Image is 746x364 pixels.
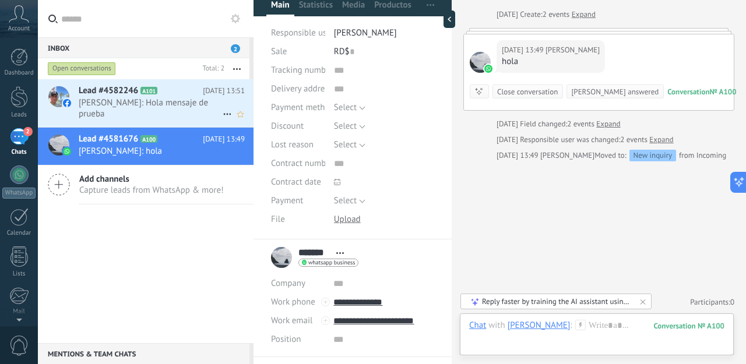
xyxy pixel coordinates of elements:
[271,173,325,192] div: Contract date
[2,270,36,278] div: Lists
[497,86,558,97] div: Close conversation
[271,117,325,136] div: Discount
[308,260,355,266] span: whatsapp business
[334,139,357,150] span: Select
[2,188,36,199] div: WhatsApp
[546,44,600,56] span: Gustavo
[334,136,365,154] button: Select
[470,52,491,73] span: Gustavo
[271,312,312,330] button: Work email
[79,133,138,145] span: Lead #4581676
[488,320,505,331] span: with
[8,25,30,33] span: Account
[2,308,36,316] div: Mail
[2,69,36,77] div: Dashboard
[690,297,734,307] a: Participants:0
[484,65,492,73] img: waba.svg
[543,9,570,20] span: 2 events
[508,320,571,330] div: Gustavo
[567,118,594,130] span: 2 events
[334,27,397,38] span: [PERSON_NAME]
[497,118,520,130] div: [DATE]
[38,37,249,58] div: Inbox
[334,192,365,210] button: Select
[271,159,333,168] span: Contract number
[482,296,631,306] div: Reply faster by training the AI assistant using data from your information sources
[570,320,572,331] span: :
[271,46,287,57] span: Sale
[540,150,594,160] span: Gustavo
[271,136,325,154] div: Lost reason
[271,103,335,112] span: Payment method
[271,122,304,130] span: Discount
[2,111,36,119] div: Leads
[203,85,245,97] span: [DATE] 13:51
[2,149,36,156] div: Chats
[38,343,249,364] div: Mentions & Team chats
[594,150,745,161] div: from Incoming leads
[596,118,620,130] a: Expand
[334,98,365,117] button: Select
[271,84,332,93] span: Delivery address
[271,80,325,98] div: Delivery address
[271,27,334,38] span: Responsible user
[79,146,223,157] span: [PERSON_NAME]: hola
[271,192,325,210] div: Payment
[497,118,621,130] div: Field changed:
[271,154,325,173] div: Contract number
[38,128,254,165] a: Lead #4581676 A100 [DATE] 13:49 [PERSON_NAME]: hola
[497,134,674,146] div: Responsible user was changed:
[271,296,315,308] span: Work phone
[271,24,325,43] div: Responsible user
[63,99,71,107] img: facebook-sm.svg
[271,98,325,117] div: Payment method
[497,9,520,20] div: [DATE]
[79,97,223,119] span: [PERSON_NAME]: Hola mensaje de prueba
[2,229,36,237] div: Calendar
[271,178,321,186] span: Contract date
[271,196,303,205] span: Payment
[497,150,540,161] div: [DATE] 13:49
[271,43,325,61] div: Sale
[224,58,249,79] button: More
[271,293,315,312] button: Work phone
[140,135,157,143] span: A100
[271,140,314,149] span: Lost reason
[334,121,357,132] span: Select
[730,297,734,307] span: 0
[502,44,546,56] div: [DATE] 13:49
[23,127,33,136] span: 2
[63,147,71,156] img: waba.svg
[271,315,312,326] span: Work email
[79,85,138,97] span: Lead #4582246
[203,133,245,145] span: [DATE] 13:49
[271,330,325,349] div: Position
[140,87,157,94] span: A101
[594,150,626,161] span: Moved to:
[709,87,736,97] div: № A100
[48,62,116,76] div: Open conversations
[271,274,325,293] div: Company
[334,117,365,136] button: Select
[231,44,240,53] span: 2
[271,66,333,75] span: Tracking number
[649,134,673,146] a: Expand
[572,9,596,20] a: Expand
[571,86,659,97] div: [PERSON_NAME] answered
[38,79,254,127] a: Lead #4582246 A101 [DATE] 13:51 [PERSON_NAME]: Hola mensaje de prueba
[271,335,301,344] span: Position
[497,134,520,146] div: [DATE]
[271,61,325,80] div: Tracking number
[444,10,455,28] div: Hide
[629,150,676,161] div: New inquiry
[497,9,596,20] div: Create:
[620,134,648,146] span: 2 events
[334,102,357,113] span: Select
[271,215,285,224] span: File
[667,87,709,97] div: Conversation
[198,63,224,75] div: Total: 2
[79,174,224,185] span: Add channels
[502,56,600,68] div: hola
[79,185,224,196] span: Capture leads from WhatsApp & more!
[334,195,357,206] span: Select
